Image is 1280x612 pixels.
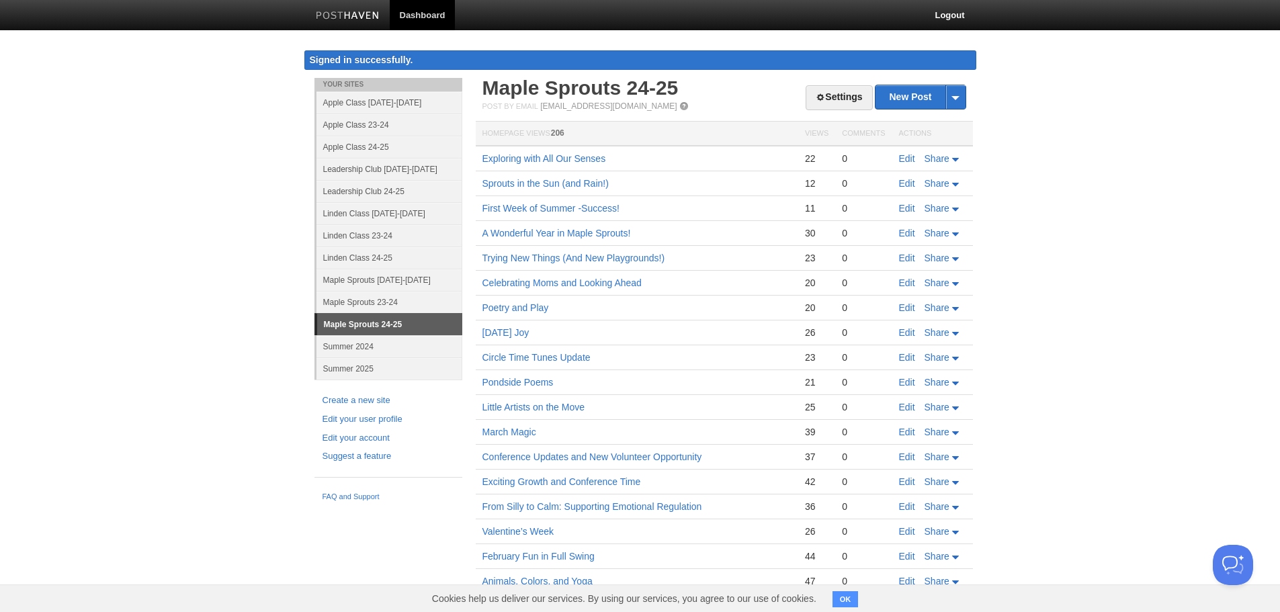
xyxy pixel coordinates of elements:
[925,153,949,164] span: Share
[482,253,665,263] a: Trying New Things (And New Playgrounds!)
[805,426,828,438] div: 39
[323,431,454,445] a: Edit your account
[899,377,915,388] a: Edit
[842,152,885,165] div: 0
[314,78,462,91] li: Your Sites
[551,128,564,138] span: 206
[806,85,872,110] a: Settings
[482,402,585,412] a: Little Artists on the Move
[925,501,949,512] span: Share
[316,136,462,158] a: Apple Class 24-25
[482,153,606,164] a: Exploring with All Our Senses
[899,352,915,363] a: Edit
[316,357,462,380] a: Summer 2025
[842,202,885,214] div: 0
[419,585,830,612] span: Cookies help us deliver our services. By using our services, you agree to our use of cookies.
[842,550,885,562] div: 0
[899,203,915,214] a: Edit
[899,302,915,313] a: Edit
[842,302,885,314] div: 0
[316,247,462,269] a: Linden Class 24-25
[925,451,949,462] span: Share
[833,591,859,607] button: OK
[805,476,828,488] div: 42
[925,352,949,363] span: Share
[304,50,976,70] div: Signed in successfully.
[317,314,462,335] a: Maple Sprouts 24-25
[899,576,915,586] a: Edit
[482,377,554,388] a: Pondside Poems
[482,228,631,238] a: A Wonderful Year in Maple Sprouts!
[805,302,828,314] div: 20
[842,351,885,363] div: 0
[842,227,885,239] div: 0
[316,291,462,313] a: Maple Sprouts 23-24
[925,576,949,586] span: Share
[805,500,828,513] div: 36
[805,177,828,189] div: 12
[476,122,798,146] th: Homepage Views
[805,401,828,413] div: 25
[805,376,828,388] div: 21
[482,302,549,313] a: Poetry and Play
[925,377,949,388] span: Share
[323,412,454,427] a: Edit your user profile
[316,91,462,114] a: Apple Class [DATE]-[DATE]
[876,85,965,109] a: New Post
[805,451,828,463] div: 37
[842,277,885,289] div: 0
[482,203,620,214] a: First Week of Summer -Success!
[899,551,915,562] a: Edit
[482,427,536,437] a: March Magic
[805,326,828,339] div: 26
[482,77,679,99] a: Maple Sprouts 24-25
[805,252,828,264] div: 23
[805,550,828,562] div: 44
[899,327,915,338] a: Edit
[323,449,454,464] a: Suggest a feature
[925,526,949,537] span: Share
[842,575,885,587] div: 0
[316,158,462,180] a: Leadership Club [DATE]-[DATE]
[805,525,828,537] div: 26
[540,101,677,111] a: [EMAIL_ADDRESS][DOMAIN_NAME]
[316,202,462,224] a: Linden Class [DATE]-[DATE]
[899,501,915,512] a: Edit
[798,122,835,146] th: Views
[316,224,462,247] a: Linden Class 23-24
[925,327,949,338] span: Share
[899,526,915,537] a: Edit
[842,500,885,513] div: 0
[925,203,949,214] span: Share
[1213,545,1253,585] iframe: Help Scout Beacon - Open
[899,451,915,462] a: Edit
[805,277,828,289] div: 20
[842,252,885,264] div: 0
[835,122,892,146] th: Comments
[925,253,949,263] span: Share
[482,352,591,363] a: Circle Time Tunes Update
[842,326,885,339] div: 0
[482,501,702,512] a: From Silly to Calm: Supporting Emotional Regulation
[899,228,915,238] a: Edit
[842,401,885,413] div: 0
[482,451,702,462] a: Conference Updates and New Volunteer Opportunity
[925,178,949,189] span: Share
[482,476,641,487] a: Exciting Growth and Conference Time
[925,228,949,238] span: Share
[316,11,380,21] img: Posthaven-bar
[899,253,915,263] a: Edit
[842,177,885,189] div: 0
[805,202,828,214] div: 11
[482,576,593,586] a: Animals, Colors, and Yoga
[899,427,915,437] a: Edit
[842,451,885,463] div: 0
[482,526,554,537] a: Valentine’s Week
[316,269,462,291] a: Maple Sprouts [DATE]-[DATE]
[899,476,915,487] a: Edit
[842,426,885,438] div: 0
[316,335,462,357] a: Summer 2024
[842,476,885,488] div: 0
[323,394,454,408] a: Create a new site
[482,551,595,562] a: February Fun in Full Swing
